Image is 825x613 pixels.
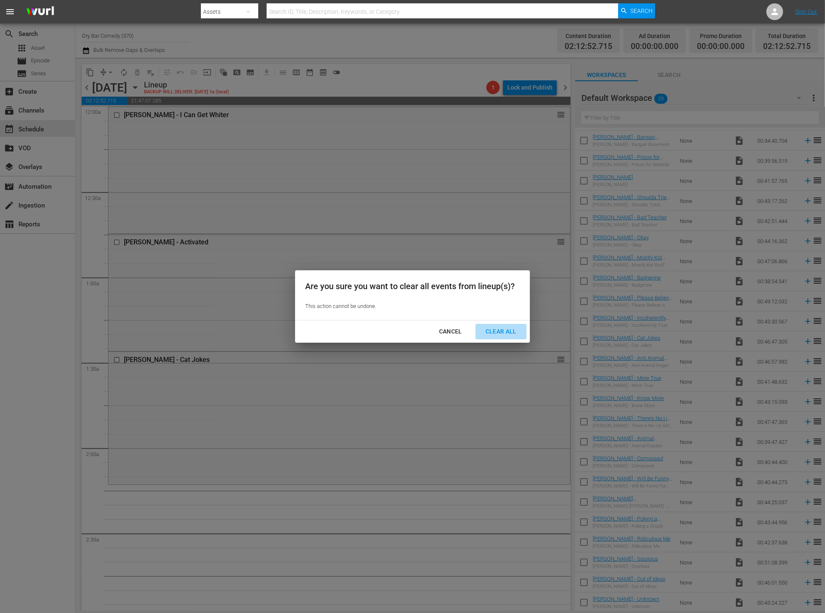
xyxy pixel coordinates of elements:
[432,326,469,337] div: Cancel
[5,7,15,17] span: menu
[475,324,527,339] button: Clear All
[305,280,515,292] div: Are you sure you want to clear all events from lineup(s)?
[305,303,515,310] p: This action cannot be undone.
[20,2,60,22] img: ans4CAIJ8jUAAAAAAAAAAAAAAAAAAAAAAAAgQb4GAAAAAAAAAAAAAAAAAAAAAAAAJMjXAAAAAAAAAAAAAAAAAAAAAAAAgAT5G...
[479,326,523,337] div: Clear All
[429,324,472,339] button: Cancel
[630,3,653,18] span: Search
[795,8,817,15] a: Sign Out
